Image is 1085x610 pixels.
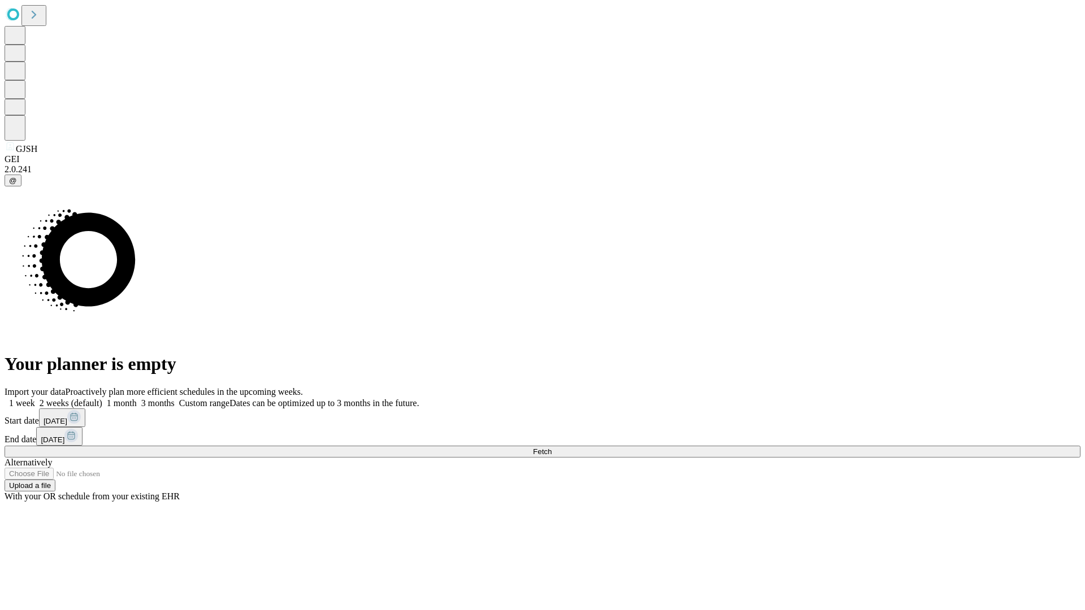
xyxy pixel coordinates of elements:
span: Alternatively [5,457,52,467]
span: 3 months [141,398,175,408]
div: Start date [5,408,1080,427]
span: Custom range [179,398,229,408]
div: 2.0.241 [5,164,1080,175]
span: 1 week [9,398,35,408]
span: 1 month [107,398,137,408]
div: End date [5,427,1080,446]
span: Proactively plan more efficient schedules in the upcoming weeks. [66,387,303,396]
span: Dates can be optimized up to 3 months in the future. [229,398,419,408]
span: @ [9,176,17,185]
span: [DATE] [44,417,67,425]
button: [DATE] [36,427,83,446]
span: 2 weeks (default) [40,398,102,408]
span: Import your data [5,387,66,396]
button: Fetch [5,446,1080,457]
div: GEI [5,154,1080,164]
button: @ [5,175,21,186]
h1: Your planner is empty [5,354,1080,374]
button: Upload a file [5,480,55,491]
span: With your OR schedule from your existing EHR [5,491,180,501]
span: [DATE] [41,435,64,444]
span: Fetch [533,447,552,456]
button: [DATE] [39,408,85,427]
span: GJSH [16,144,37,154]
